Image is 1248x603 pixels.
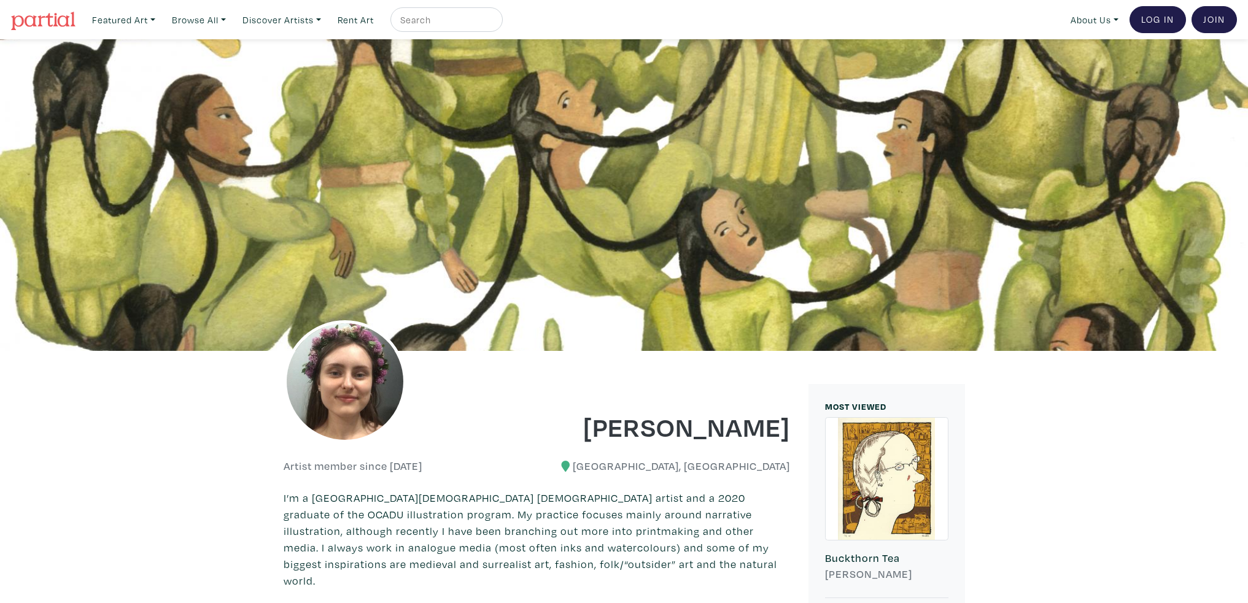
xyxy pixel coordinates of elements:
[1192,6,1237,33] a: Join
[332,7,379,33] a: Rent Art
[166,7,231,33] a: Browse All
[546,410,790,443] h1: [PERSON_NAME]
[399,12,491,28] input: Search
[284,459,422,473] h6: Artist member since [DATE]
[284,490,790,589] p: I’m a [GEOGRAPHIC_DATA][DEMOGRAPHIC_DATA] [DEMOGRAPHIC_DATA] artist and a 2020 graduate of the OC...
[546,459,790,473] h6: [GEOGRAPHIC_DATA], [GEOGRAPHIC_DATA]
[825,567,948,581] h6: [PERSON_NAME]
[237,7,327,33] a: Discover Artists
[1130,6,1186,33] a: Log In
[284,320,406,443] img: phpThumb.php
[825,401,886,412] small: MOST VIEWED
[825,417,948,598] a: Buckthorn Tea [PERSON_NAME]
[825,551,948,565] h6: Buckthorn Tea
[87,7,161,33] a: Featured Art
[1065,7,1124,33] a: About Us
